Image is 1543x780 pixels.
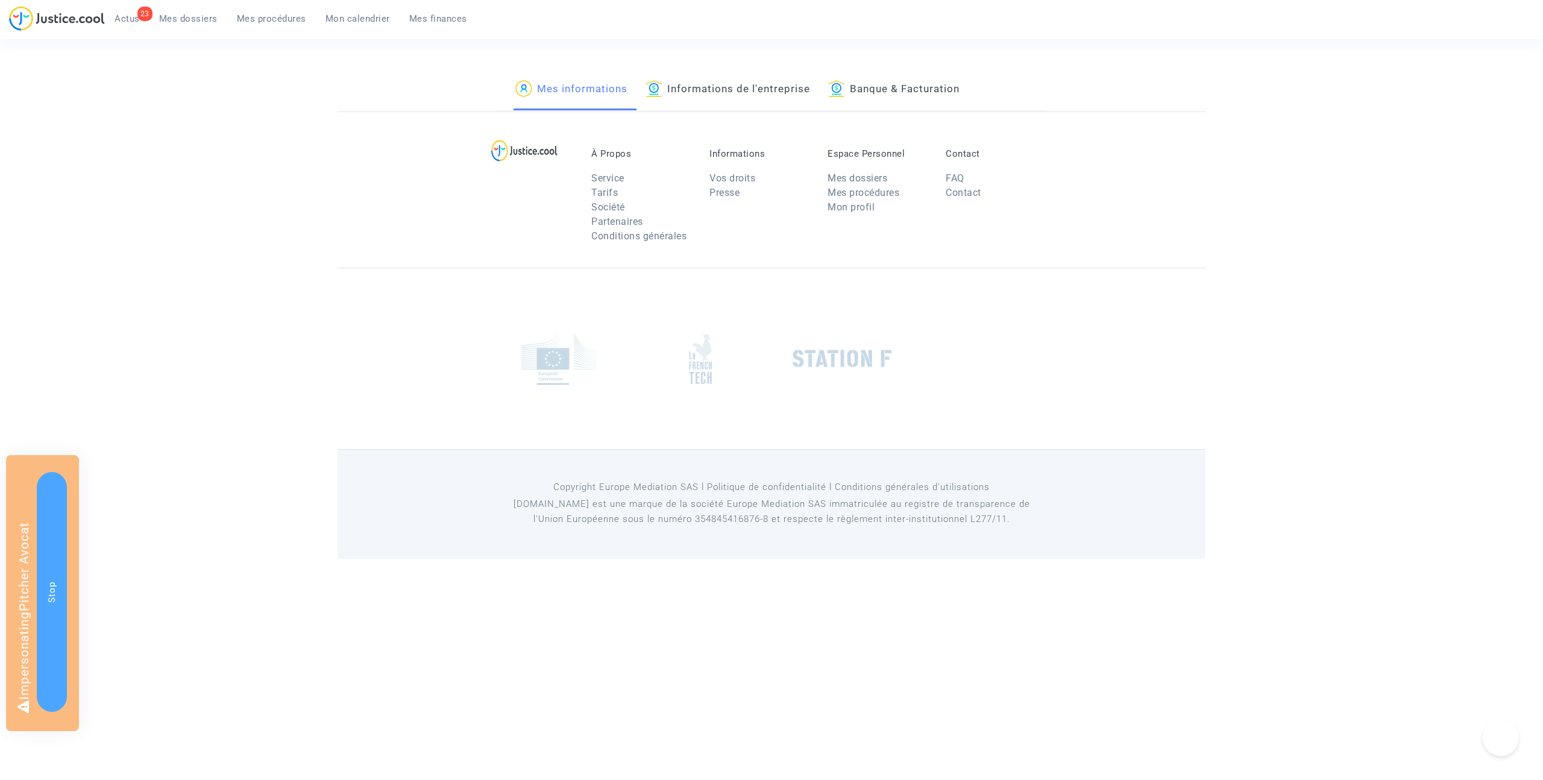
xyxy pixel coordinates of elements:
[9,6,105,31] img: jc-logo.svg
[6,455,79,731] div: Impersonating
[946,172,964,184] a: FAQ
[946,187,981,198] a: Contact
[591,216,643,227] a: Partenaires
[400,10,477,28] a: Mes finances
[149,10,227,28] a: Mes dossiers
[689,333,712,385] img: french_tech.png
[105,10,149,28] a: 23Actus
[591,187,618,198] a: Tarifs
[591,201,625,213] a: Société
[115,13,140,24] span: Actus
[591,172,624,184] a: Service
[828,187,899,198] a: Mes procédures
[159,13,218,24] span: Mes dossiers
[709,187,740,198] a: Presse
[325,13,390,24] span: Mon calendrier
[828,80,845,97] img: icon-banque.svg
[793,350,892,368] img: stationf.png
[1483,720,1519,756] iframe: Help Scout Beacon - Open
[521,333,597,385] img: europe_commision.png
[515,69,627,110] a: Mes informations
[316,10,400,28] a: Mon calendrier
[591,230,687,242] a: Conditions générales
[828,69,960,110] a: Banque & Facturation
[227,10,316,28] a: Mes procédures
[515,80,532,97] img: icon-passager.svg
[709,172,755,184] a: Vos droits
[137,7,152,21] div: 23
[646,69,810,110] a: Informations de l'entreprise
[591,148,691,159] p: À Propos
[828,201,875,213] a: Mon profil
[491,140,558,162] img: logo-lg.svg
[828,172,887,184] a: Mes dossiers
[646,80,662,97] img: icon-banque.svg
[497,480,1046,495] p: Copyright Europe Mediation SAS l Politique de confidentialité l Conditions générales d’utilisa...
[709,148,809,159] p: Informations
[497,497,1046,527] p: [DOMAIN_NAME] est une marque de la société Europe Mediation SAS immatriculée au registre de tr...
[946,148,1046,159] p: Contact
[237,13,306,24] span: Mes procédures
[409,13,467,24] span: Mes finances
[828,148,928,159] p: Espace Personnel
